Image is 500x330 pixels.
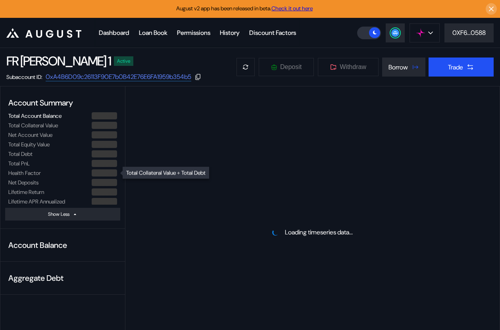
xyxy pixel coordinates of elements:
[388,63,408,71] div: Borrow
[448,63,463,71] div: Trade
[5,208,120,221] button: Show Less
[117,58,130,64] div: Active
[280,63,302,71] span: Deposit
[429,58,494,77] button: Trade
[285,228,353,236] div: Loading timeseries data...
[8,112,62,119] div: Total Account Balance
[134,18,172,48] a: Loan Book
[8,198,65,205] div: Lifetime APR Annualized
[8,131,52,138] div: Net Account Value
[48,211,69,217] div: Show Less
[94,18,134,48] a: Dashboard
[8,150,33,157] div: Total Debt
[8,141,50,148] div: Total Equity Value
[99,29,129,37] div: Dashboard
[5,237,120,253] div: Account Balance
[272,229,279,235] img: pending
[317,58,379,77] button: Withdraw
[123,167,209,179] div: Total Collateral Value ÷ Total Debt
[139,29,167,37] div: Loan Book
[8,188,44,196] div: Lifetime Return
[452,29,486,37] div: 0XF6...0588
[6,73,42,81] div: Subaccount ID:
[340,63,366,71] span: Withdraw
[5,270,120,286] div: Aggregate Debt
[8,122,58,129] div: Total Collateral Value
[8,179,38,186] div: Net Deposits
[249,29,296,37] div: Discount Factors
[416,29,425,37] img: chain logo
[177,29,210,37] div: Permissions
[220,29,240,37] div: History
[444,23,494,42] button: 0XF6...0588
[382,58,425,77] button: Borrow
[6,53,111,69] div: FR [PERSON_NAME] 1
[5,94,120,111] div: Account Summary
[8,169,41,177] div: Health Factor
[271,5,313,12] a: Check it out here
[244,18,301,48] a: Discount Factors
[8,160,30,167] div: Total PnL
[172,18,215,48] a: Permissions
[410,23,440,42] button: chain logo
[215,18,244,48] a: History
[258,58,314,77] button: Deposit
[176,5,313,12] span: August v2 app has been released in beta.
[46,73,191,81] a: 0xA4B6D09c26113F90E7b0B42E76E6FA1959b354b5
